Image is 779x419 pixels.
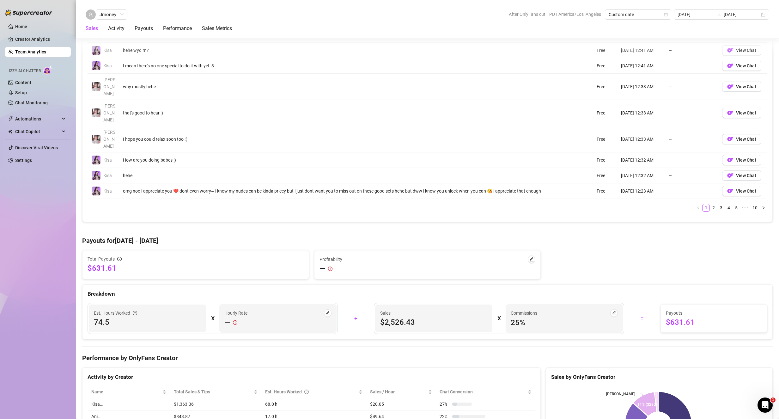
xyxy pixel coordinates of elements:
[593,126,617,152] td: Free
[593,58,617,74] td: Free
[722,108,761,118] button: OFView Chat
[170,386,261,398] th: Total Sales & Tips
[224,317,230,328] span: —
[722,61,761,71] button: OFView Chat
[727,172,733,179] img: OF
[710,204,717,211] a: 2
[224,310,247,317] article: Hourly Rate
[436,386,535,398] th: Chat Conversion
[736,173,756,178] span: View Chat
[727,188,733,194] img: OF
[722,159,761,164] a: OFView Chat
[736,48,756,53] span: View Chat
[233,317,237,328] span: exclamation-circle
[551,373,767,381] div: Sales by OnlyFans Creator
[94,317,201,327] span: 74.5
[722,82,761,92] button: OFView Chat
[123,62,563,69] div: I mean there's no one special to do it with yet :3
[736,157,756,163] span: View Chat
[716,12,721,17] span: to
[202,25,232,32] div: Sales Metrics
[15,158,32,163] a: Settings
[94,310,137,317] div: Est. Hours Worked
[593,152,617,168] td: Free
[609,10,667,19] span: Custom date
[123,188,563,194] div: omg noo i appreciate you ❤️ dont even worry~ i know my nudes can be kinda pricey but i just dont ...
[727,136,733,142] img: OF
[103,48,112,53] span: Kisa
[261,398,366,410] td: 68.0 h
[736,110,756,115] span: View Chat
[617,183,665,199] td: [DATE] 12:23 AM
[727,47,733,53] img: OF
[440,388,526,395] span: Chat Conversion
[103,130,115,149] span: [PERSON_NAME]
[529,257,534,262] span: edit
[740,204,750,212] span: •••
[617,152,665,168] td: [DATE] 12:32 AM
[665,152,718,168] td: —
[593,100,617,126] td: Free
[718,204,725,211] a: 3
[88,373,535,381] div: Activity by Creator
[511,317,618,328] span: 25 %
[103,173,112,178] span: Kisa
[103,188,112,194] span: Kisa
[88,290,767,298] div: Breakdown
[722,34,761,39] a: OFView Chat
[593,74,617,100] td: Free
[703,204,709,211] a: 1
[43,65,53,75] img: AI Chatter
[108,25,125,32] div: Activity
[123,47,563,54] div: hehe wyd rn?
[736,84,756,89] span: View Chat
[123,109,563,116] div: that's good to hear :)
[265,388,357,395] div: Est. Hours Worked
[15,90,27,95] a: Setup
[92,61,100,70] img: Kisa
[725,204,732,211] a: 4
[736,188,756,194] span: View Chat
[717,204,725,212] li: 3
[593,168,617,183] td: Free
[760,204,767,212] li: Next Page
[751,204,759,211] a: 10
[103,103,115,122] span: [PERSON_NAME]
[665,100,718,126] td: —
[103,77,115,96] span: [PERSON_NAME]
[135,25,153,32] div: Payouts
[770,397,776,403] span: 1
[15,80,31,85] a: Content
[133,310,137,317] span: question-circle
[722,86,761,91] a: OFView Chat
[366,386,436,398] th: Sales / Hour
[88,386,170,398] th: Name
[326,311,330,315] span: edit
[380,317,487,327] span: $2,526.43
[92,156,100,164] img: Kisa
[762,206,765,210] span: right
[123,136,563,143] div: I hope you could relax soon too :(
[342,313,370,323] div: +
[593,43,617,58] td: Free
[665,183,718,199] td: —
[722,112,761,117] a: OFView Chat
[678,11,714,18] input: Start date
[15,126,60,137] span: Chat Copilot
[8,129,12,134] img: Chat Copilot
[697,206,700,210] span: left
[722,175,761,180] a: OFView Chat
[440,401,450,408] span: 27 %
[9,68,41,74] span: Izzy AI Chatter
[617,43,665,58] td: [DATE] 12:41 AM
[736,137,756,142] span: View Chat
[722,138,761,143] a: OFView Chat
[82,236,773,245] h4: Payouts for [DATE] - [DATE]
[593,183,617,199] td: Free
[5,9,52,16] img: logo-BBDzfeDw.svg
[665,58,718,74] td: —
[509,9,545,19] span: After OnlyFans cut
[15,114,60,124] span: Automations
[15,34,66,44] a: Creator Analytics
